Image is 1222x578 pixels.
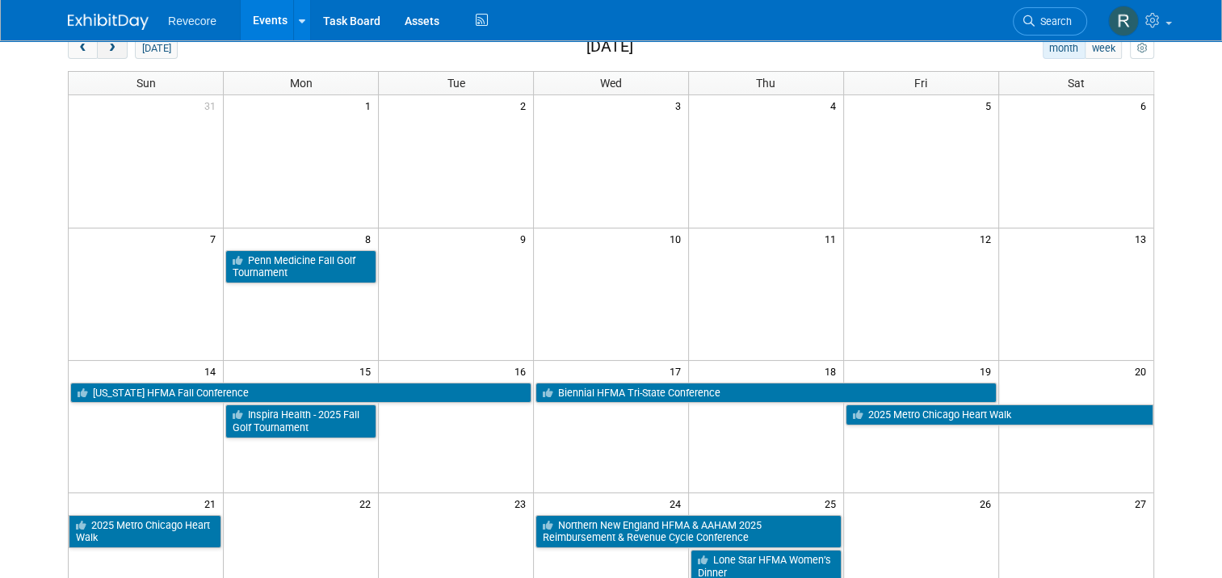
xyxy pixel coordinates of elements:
[984,95,998,115] span: 5
[914,77,927,90] span: Fri
[513,361,533,381] span: 16
[600,77,622,90] span: Wed
[1133,493,1153,513] span: 27
[358,361,378,381] span: 15
[978,361,998,381] span: 19
[363,95,378,115] span: 1
[978,228,998,249] span: 12
[1035,15,1072,27] span: Search
[823,228,843,249] span: 11
[978,493,998,513] span: 26
[203,361,223,381] span: 14
[756,77,775,90] span: Thu
[290,77,313,90] span: Mon
[668,493,688,513] span: 24
[586,38,633,56] h2: [DATE]
[225,250,376,283] a: Penn Medicine Fall Golf Tournament
[70,383,531,404] a: [US_STATE] HFMA Fall Conference
[829,95,843,115] span: 4
[363,228,378,249] span: 8
[1043,38,1086,59] button: month
[68,14,149,30] img: ExhibitDay
[1013,7,1087,36] a: Search
[823,493,843,513] span: 25
[674,95,688,115] span: 3
[519,228,533,249] span: 9
[447,77,465,90] span: Tue
[823,361,843,381] span: 18
[203,95,223,115] span: 31
[1133,361,1153,381] span: 20
[668,228,688,249] span: 10
[1133,228,1153,249] span: 13
[1136,44,1147,54] i: Personalize Calendar
[168,15,216,27] span: Revecore
[68,38,98,59] button: prev
[513,493,533,513] span: 23
[519,95,533,115] span: 2
[1085,38,1122,59] button: week
[208,228,223,249] span: 7
[358,493,378,513] span: 22
[535,383,997,404] a: Biennial HFMA Tri-State Conference
[846,404,1153,425] a: 2025 Metro Chicago Heart Walk
[668,361,688,381] span: 17
[225,404,376,438] a: Inspira Health - 2025 Fall Golf Tournament
[69,515,221,548] a: 2025 Metro Chicago Heart Walk
[535,515,842,548] a: Northern New England HFMA & AAHAM 2025 Reimbursement & Revenue Cycle Conference
[97,38,127,59] button: next
[136,77,156,90] span: Sun
[1130,38,1154,59] button: myCustomButton
[135,38,178,59] button: [DATE]
[1139,95,1153,115] span: 6
[1108,6,1139,36] img: Rachael Sires
[203,493,223,513] span: 21
[1068,77,1085,90] span: Sat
